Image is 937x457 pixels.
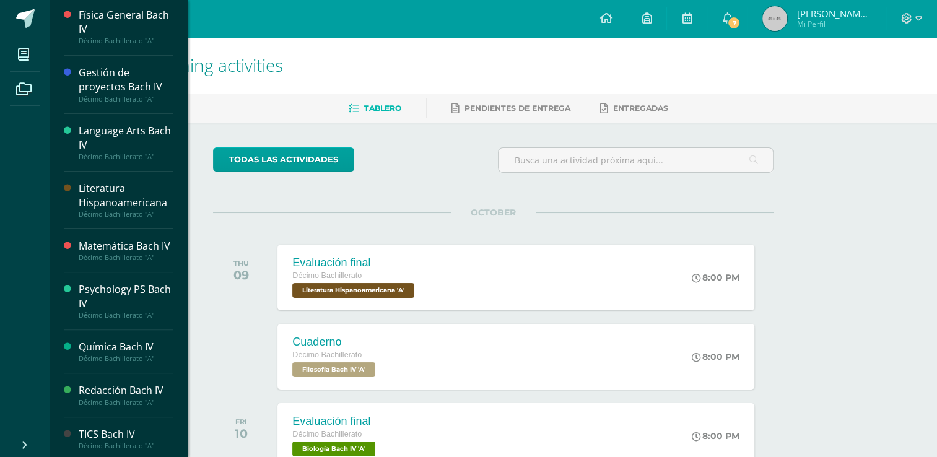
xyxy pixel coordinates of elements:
[79,398,173,407] div: Décimo Bachillerato "A"
[79,282,173,311] div: Psychology PS Bach IV
[79,354,173,363] div: Décimo Bachillerato "A"
[79,66,173,94] div: Gestión de proyectos Bach IV
[451,98,570,118] a: Pendientes de entrega
[762,6,787,31] img: 45x45
[79,311,173,320] div: Décimo Bachillerato "A"
[464,103,570,113] span: Pendientes de entrega
[79,427,173,442] div: TICS Bach IV
[79,340,173,363] a: Química Bach IVDécimo Bachillerato "A"
[292,336,378,349] div: Cuaderno
[213,147,354,172] a: todas las Actividades
[79,239,173,262] a: Matemática Bach IVDécimo Bachillerato "A"
[364,103,401,113] span: Tablero
[79,253,173,262] div: Décimo Bachillerato "A"
[79,124,173,161] a: Language Arts Bach IVDécimo Bachillerato "A"
[292,362,375,377] span: Filosofía Bach IV 'A'
[79,210,173,219] div: Décimo Bachillerato "A"
[79,181,173,219] a: Literatura HispanoamericanaDécimo Bachillerato "A"
[292,442,375,456] span: Biología Bach IV 'A'
[292,271,362,280] span: Décimo Bachillerato
[79,383,173,406] a: Redacción Bach IVDécimo Bachillerato "A"
[292,415,378,428] div: Evaluación final
[727,16,741,30] span: 7
[79,152,173,161] div: Décimo Bachillerato "A"
[79,124,173,152] div: Language Arts Bach IV
[600,98,668,118] a: Entregadas
[79,95,173,103] div: Décimo Bachillerato "A"
[79,8,173,45] a: Física General Bach IVDécimo Bachillerato "A"
[613,103,668,113] span: Entregadas
[235,417,248,426] div: FRI
[79,282,173,320] a: Psychology PS Bach IVDécimo Bachillerato "A"
[235,426,248,441] div: 10
[292,430,362,438] span: Décimo Bachillerato
[796,19,871,29] span: Mi Perfil
[292,283,414,298] span: Literatura Hispanoamericana 'A'
[233,268,249,282] div: 09
[79,340,173,354] div: Química Bach IV
[79,427,173,450] a: TICS Bach IVDécimo Bachillerato "A"
[349,98,401,118] a: Tablero
[451,207,536,218] span: OCTOBER
[79,181,173,210] div: Literatura Hispanoamericana
[79,66,173,103] a: Gestión de proyectos Bach IVDécimo Bachillerato "A"
[79,383,173,398] div: Redacción Bach IV
[79,239,173,253] div: Matemática Bach IV
[292,256,417,269] div: Evaluación final
[499,148,773,172] input: Busca una actividad próxima aquí...
[79,37,173,45] div: Décimo Bachillerato "A"
[233,259,249,268] div: THU
[692,351,739,362] div: 8:00 PM
[692,272,739,283] div: 8:00 PM
[796,7,871,20] span: [PERSON_NAME] [PERSON_NAME]
[692,430,739,442] div: 8:00 PM
[292,350,362,359] span: Décimo Bachillerato
[79,442,173,450] div: Décimo Bachillerato "A"
[79,8,173,37] div: Física General Bach IV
